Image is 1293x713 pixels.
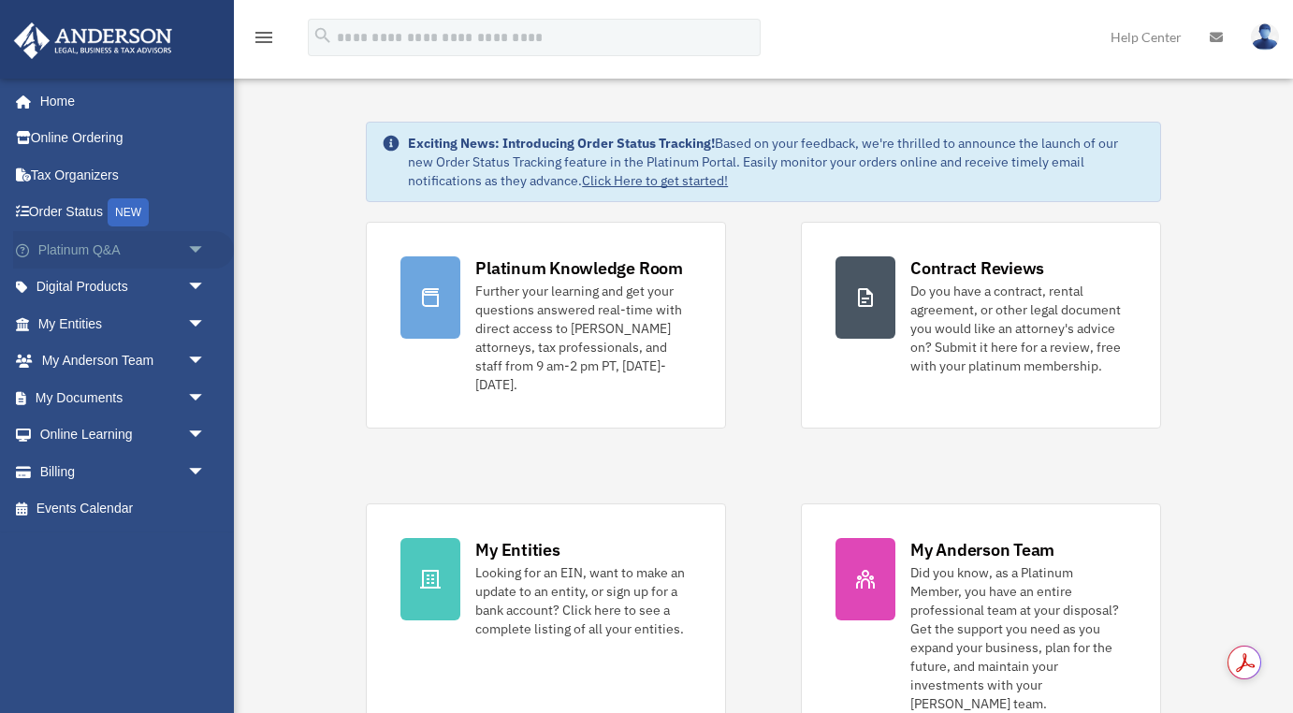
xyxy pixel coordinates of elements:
div: My Anderson Team [910,538,1054,561]
span: arrow_drop_down [187,231,225,269]
span: arrow_drop_down [187,453,225,491]
a: Contract Reviews Do you have a contract, rental agreement, or other legal document you would like... [801,222,1161,429]
span: arrow_drop_down [187,416,225,455]
a: Tax Organizers [13,156,234,194]
div: Further your learning and get your questions answered real-time with direct access to [PERSON_NAM... [475,282,691,394]
span: arrow_drop_down [187,379,225,417]
a: Platinum Q&Aarrow_drop_down [13,231,234,269]
div: Platinum Knowledge Room [475,256,683,280]
i: menu [253,26,275,49]
span: arrow_drop_down [187,269,225,307]
i: search [312,25,333,46]
img: User Pic [1251,23,1279,51]
a: My Documentsarrow_drop_down [13,379,234,416]
strong: Exciting News: Introducing Order Status Tracking! [408,135,715,152]
a: Online Learningarrow_drop_down [13,416,234,454]
a: Digital Productsarrow_drop_down [13,269,234,306]
a: Click Here to get started! [582,172,728,189]
a: Online Ordering [13,120,234,157]
div: NEW [108,198,149,226]
a: Platinum Knowledge Room Further your learning and get your questions answered real-time with dire... [366,222,726,429]
img: Anderson Advisors Platinum Portal [8,22,178,59]
div: Do you have a contract, rental agreement, or other legal document you would like an attorney's ad... [910,282,1126,375]
div: My Entities [475,538,559,561]
span: arrow_drop_down [187,342,225,381]
div: Did you know, as a Platinum Member, you have an entire professional team at your disposal? Get th... [910,563,1126,713]
span: arrow_drop_down [187,305,225,343]
a: menu [253,33,275,49]
a: Billingarrow_drop_down [13,453,234,490]
div: Based on your feedback, we're thrilled to announce the launch of our new Order Status Tracking fe... [408,134,1145,190]
a: Events Calendar [13,490,234,528]
a: Order StatusNEW [13,194,234,232]
a: Home [13,82,225,120]
a: My Entitiesarrow_drop_down [13,305,234,342]
div: Looking for an EIN, want to make an update to an entity, or sign up for a bank account? Click her... [475,563,691,638]
div: Contract Reviews [910,256,1044,280]
a: My Anderson Teamarrow_drop_down [13,342,234,380]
